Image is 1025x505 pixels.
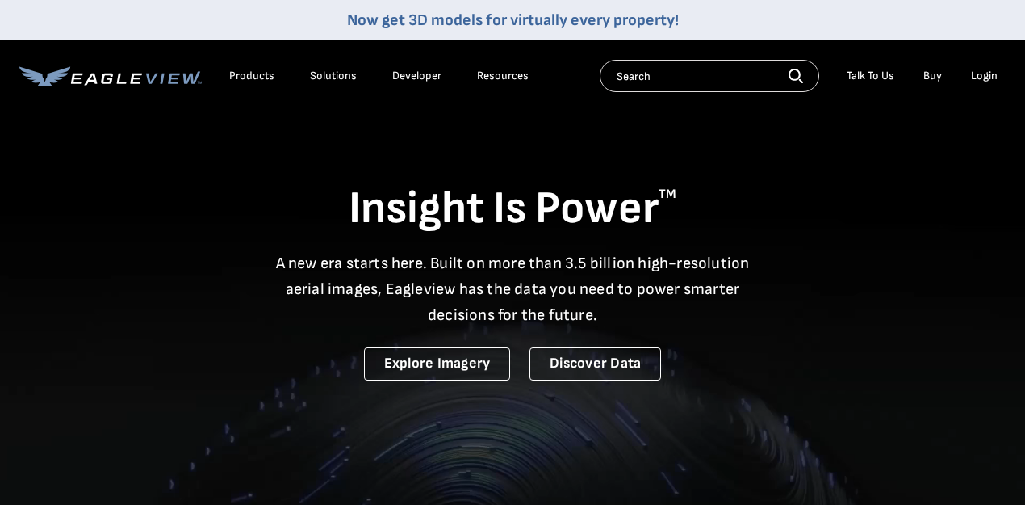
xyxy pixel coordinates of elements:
[347,11,679,30] a: Now get 3D models for virtually every property!
[392,69,441,83] a: Developer
[19,181,1006,238] h1: Insight Is Power
[971,69,998,83] div: Login
[364,347,511,381] a: Explore Imagery
[847,69,894,83] div: Talk To Us
[600,60,819,92] input: Search
[266,250,759,328] p: A new era starts here. Built on more than 3.5 billion high-resolution aerial images, Eagleview ha...
[529,347,661,381] a: Discover Data
[310,69,357,83] div: Solutions
[659,187,676,202] sup: TM
[477,69,529,83] div: Resources
[229,69,274,83] div: Products
[923,69,942,83] a: Buy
